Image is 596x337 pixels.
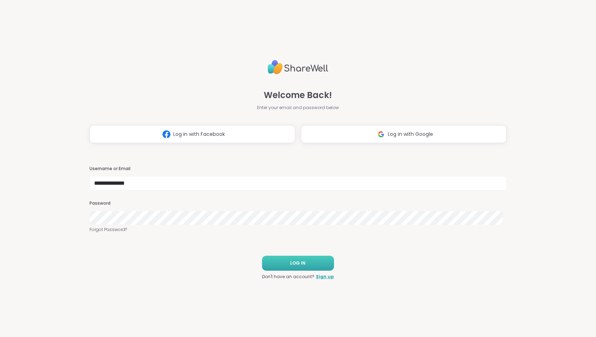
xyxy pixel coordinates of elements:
[262,274,314,280] span: Don't have an account?
[89,200,507,206] h3: Password
[388,131,433,138] span: Log in with Google
[89,166,507,172] h3: Username or Email
[268,57,328,77] img: ShareWell Logo
[264,89,332,102] span: Welcome Back!
[374,128,388,141] img: ShareWell Logomark
[316,274,334,280] a: Sign up
[262,256,334,271] button: LOG IN
[290,260,305,266] span: LOG IN
[173,131,225,138] span: Log in with Facebook
[257,104,339,111] span: Enter your email and password below
[301,125,507,143] button: Log in with Google
[89,226,507,233] a: Forgot Password?
[160,128,173,141] img: ShareWell Logomark
[89,125,295,143] button: Log in with Facebook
